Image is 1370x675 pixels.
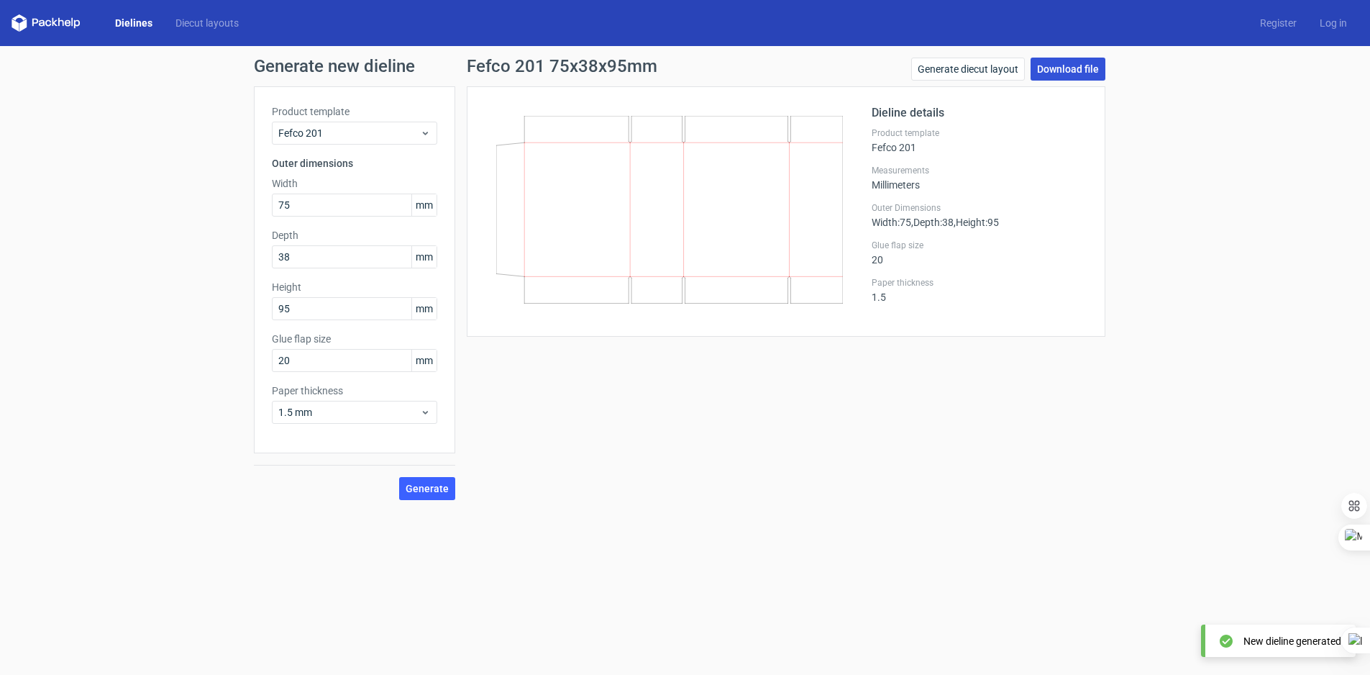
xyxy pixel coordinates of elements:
[164,16,250,30] a: Diecut layouts
[399,477,455,500] button: Generate
[872,240,1087,251] label: Glue flap size
[872,104,1087,122] h2: Dieline details
[411,194,437,216] span: mm
[872,277,1087,303] div: 1.5
[911,217,954,228] span: , Depth : 38
[1248,16,1308,30] a: Register
[272,156,437,171] h3: Outer dimensions
[1243,634,1341,648] div: New dieline generated
[872,202,1087,214] label: Outer Dimensions
[872,277,1087,289] label: Paper thickness
[278,405,420,420] span: 1.5 mm
[272,176,437,191] label: Width
[872,165,1087,176] label: Measurements
[872,217,911,228] span: Width : 75
[467,58,657,75] h1: Fefco 201 75x38x95mm
[272,384,437,398] label: Paper thickness
[1031,58,1105,81] a: Download file
[872,127,1087,153] div: Fefco 201
[254,58,1117,75] h1: Generate new dieline
[1308,16,1358,30] a: Log in
[411,246,437,268] span: mm
[272,104,437,119] label: Product template
[104,16,164,30] a: Dielines
[272,228,437,243] label: Depth
[872,240,1087,266] div: 20
[411,298,437,320] span: mm
[406,484,449,494] span: Generate
[872,127,1087,139] label: Product template
[872,165,1087,191] div: Millimeters
[272,280,437,294] label: Height
[278,126,420,140] span: Fefco 201
[911,58,1025,81] a: Generate diecut layout
[272,332,437,346] label: Glue flap size
[411,350,437,371] span: mm
[954,217,999,228] span: , Height : 95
